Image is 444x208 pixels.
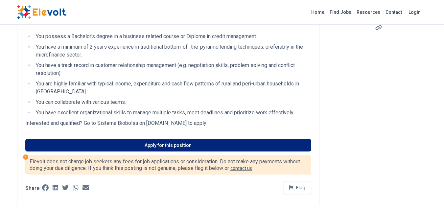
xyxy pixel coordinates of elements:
[34,33,311,40] li: You possess a Bachelor's degree in a business related course or Diploma in credit management.
[17,5,66,19] img: Elevolt
[34,43,311,59] li: You have a minimum of 2 years experience in traditional bottom-of -the-pyramid lending techniques...
[25,139,311,151] a: Apply for this position
[34,80,311,96] li: You are highly familiar with typical income, expenditure and cash flow patterns of rural and peri...
[30,158,307,172] p: Elevolt does not charge job seekers any fees for job applications or consideration. Do not make a...
[327,7,354,17] a: Find Jobs
[25,186,41,191] p: Share:
[405,6,425,19] a: Login
[34,61,311,77] li: You have a track record in customer relationship management (e.g. negotiation skills, problem sol...
[25,119,311,127] p: Interested and qualified? Go to Sistema Biobolsa on [DOMAIN_NAME] to apply
[34,98,311,106] li: You can collaborate with various teams.
[284,181,311,194] button: Flag
[34,109,311,117] li: You have excellent organizational skills to manage multiple tasks, meet deadlines and prioritize ...
[309,7,327,17] a: Home
[354,7,383,17] a: Resources
[230,166,252,171] a: contact us
[383,7,405,17] a: Contact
